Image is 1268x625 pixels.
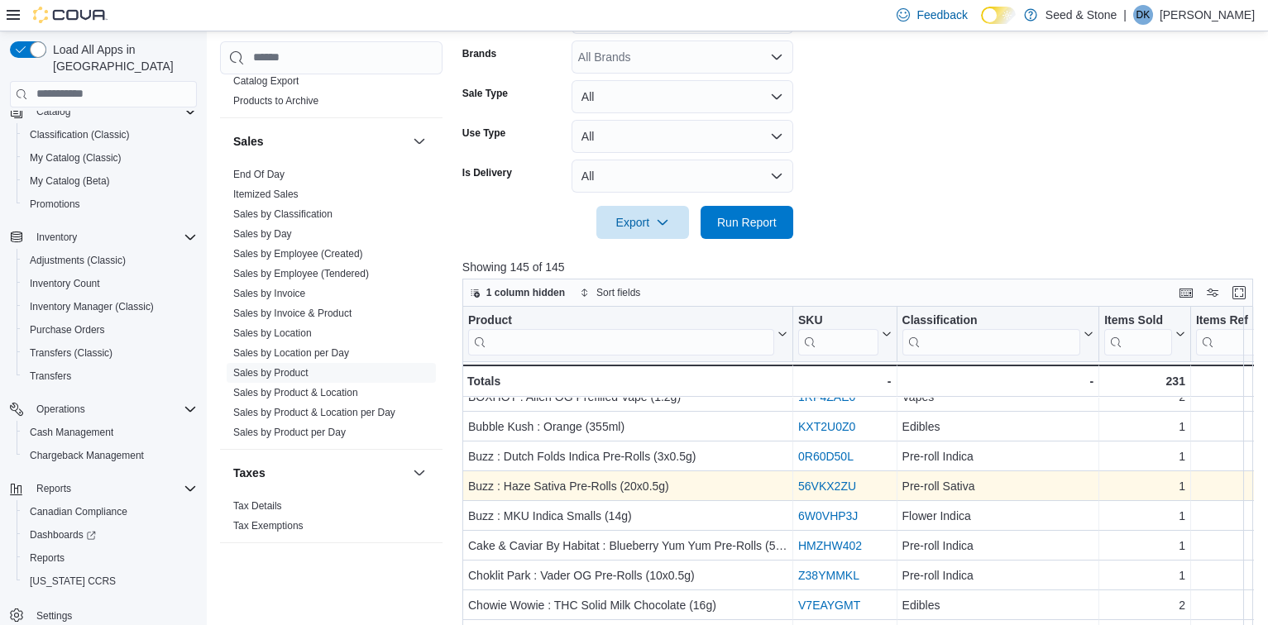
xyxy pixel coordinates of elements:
button: Classification (Classic) [17,123,203,146]
label: Brands [462,47,496,60]
label: Use Type [462,126,505,140]
div: Edibles [902,595,1093,615]
button: All [572,120,793,153]
div: Classification [902,312,1080,328]
button: Items Sold [1104,312,1185,355]
div: Cake & Caviar By Habitat : Blueberry Yum Yum Pre-Rolls (5x0.5g) [468,536,787,556]
button: Catalog [3,100,203,123]
div: Totals [467,371,787,391]
div: Bubble Kush : Orange (355ml) [468,417,787,437]
span: DK [1136,5,1151,25]
button: Inventory Manager (Classic) [17,295,203,318]
span: Sales by Classification [233,208,333,221]
span: Classification (Classic) [23,125,197,145]
span: My Catalog (Classic) [30,151,122,165]
a: Cash Management [23,422,120,442]
a: 1RF4ZAE0 [798,390,855,403]
span: Promotions [23,194,197,214]
span: Cash Management [23,422,197,442]
a: 56VKX2ZU [798,479,856,493]
span: [US_STATE] CCRS [30,575,116,588]
span: Tax Exemptions [233,519,304,532]
a: Itemized Sales [233,188,299,200]
a: Sales by Invoice & Product [233,308,352,319]
div: Pre-roll Indica [902,446,1093,466]
button: Enter fullscreen [1229,283,1249,303]
span: Cash Management [30,426,113,439]
div: 1 [1104,417,1185,437]
button: All [572,80,793,113]
span: Transfers (Classic) [23,343,197,363]
div: 1 [1104,565,1185,585]
div: SKU [798,312,878,328]
span: Purchase Orders [30,323,105,336]
a: Products to Archive [233,95,318,107]
a: Sales by Employee (Created) [233,248,363,260]
a: HMZHW402 [798,539,862,552]
button: My Catalog (Beta) [17,169,203,193]
span: Inventory [30,227,197,247]
h3: Sales [233,133,264,150]
button: [US_STATE] CCRS [17,570,203,593]
a: Sales by Location per Day [233,347,349,359]
span: Adjustments (Classic) [23,250,197,270]
button: Sales [409,131,429,151]
div: Sales [220,165,443,449]
span: Settings [36,609,72,623]
a: Purchase Orders [23,320,112,340]
div: Buzz : Dutch Folds Indica Pre-Rolls (3x0.5g) [468,446,787,466]
div: Buzz : MKU Indica Smalls (14g) [468,506,787,526]
p: | [1123,5,1127,25]
span: Load All Apps in [GEOGRAPHIC_DATA] [46,41,197,74]
span: Inventory Manager (Classic) [23,297,197,317]
button: Cash Management [17,421,203,444]
span: Sort fields [596,286,640,299]
a: 0R60D50L [798,450,854,463]
a: Adjustments (Classic) [23,250,132,270]
span: My Catalog (Classic) [23,148,197,168]
img: Cova [33,7,108,23]
button: Taxes [409,463,429,483]
button: Reports [3,477,203,500]
span: Sales by Product & Location per Day [233,406,395,419]
span: Operations [30,399,197,419]
span: My Catalog (Beta) [23,171,197,191]
p: Showing 145 of 145 [462,259,1261,275]
div: 1 [1104,446,1185,466]
span: Washington CCRS [23,571,197,591]
div: Product [468,312,774,355]
span: Itemized Sales [233,188,299,201]
a: Dashboards [17,523,203,546]
p: Seed & Stone [1046,5,1117,25]
a: Sales by Product [233,367,309,379]
button: Inventory [3,226,203,249]
div: 2 [1104,595,1185,615]
div: Classification [902,312,1080,355]
a: Tax Exemptions [233,520,304,532]
div: Choklit Park : Vader OG Pre-Rolls (10x0.5g) [468,565,787,585]
span: Sales by Product [233,366,309,379]
button: Reports [17,546,203,570]
a: Sales by Employee (Tendered) [233,268,369,279]
span: Products to Archive [233,94,318,107]
span: End Of Day [233,168,285,181]
span: Transfers (Classic) [30,346,112,360]
span: Transfers [23,366,197,386]
span: My Catalog (Beta) [30,174,110,188]
div: Products [220,71,443,117]
button: Inventory [30,227,84,247]
a: Sales by Product & Location per Day [233,407,395,418]
span: Adjustments (Classic) [30,254,126,267]
button: Export [596,206,689,239]
button: SKU [798,312,892,355]
span: Reports [36,482,71,495]
span: 1 column hidden [486,286,565,299]
span: Transfers [30,370,71,383]
div: Pre-roll Indica [902,536,1093,556]
div: Product [468,312,774,328]
button: Transfers (Classic) [17,341,203,365]
div: Buzz : Haze Sativa Pre-Rolls (20x0.5g) [468,476,787,496]
a: Sales by Location [233,327,312,339]
span: Catalog [30,102,197,122]
span: Promotions [30,198,80,211]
